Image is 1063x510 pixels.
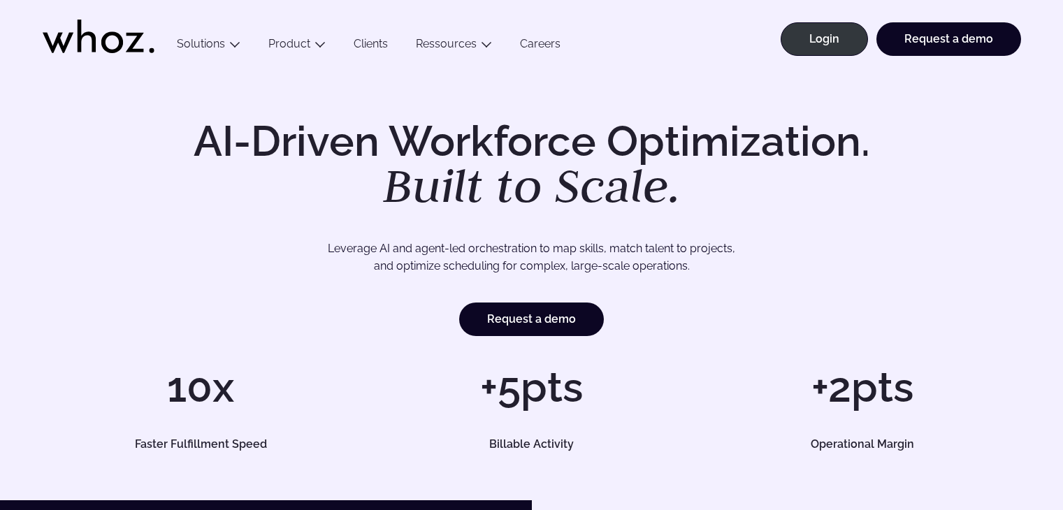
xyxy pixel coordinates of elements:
a: Request a demo [876,22,1021,56]
a: Request a demo [459,303,604,336]
h1: +2pts [704,366,1020,408]
h1: 10x [43,366,359,408]
a: Careers [506,37,574,56]
h5: Operational Margin [720,439,1005,450]
button: Ressources [402,37,506,56]
h1: +5pts [373,366,690,408]
button: Solutions [163,37,254,56]
a: Ressources [416,37,477,50]
h1: AI-Driven Workforce Optimization. [174,120,890,210]
a: Clients [340,37,402,56]
a: Login [781,22,868,56]
a: Product [268,37,310,50]
em: Built to Scale. [383,154,681,216]
button: Product [254,37,340,56]
h5: Faster Fulfillment Speed [58,439,343,450]
p: Leverage AI and agent-led orchestration to map skills, match talent to projects, and optimize sch... [92,240,972,275]
h5: Billable Activity [389,439,674,450]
